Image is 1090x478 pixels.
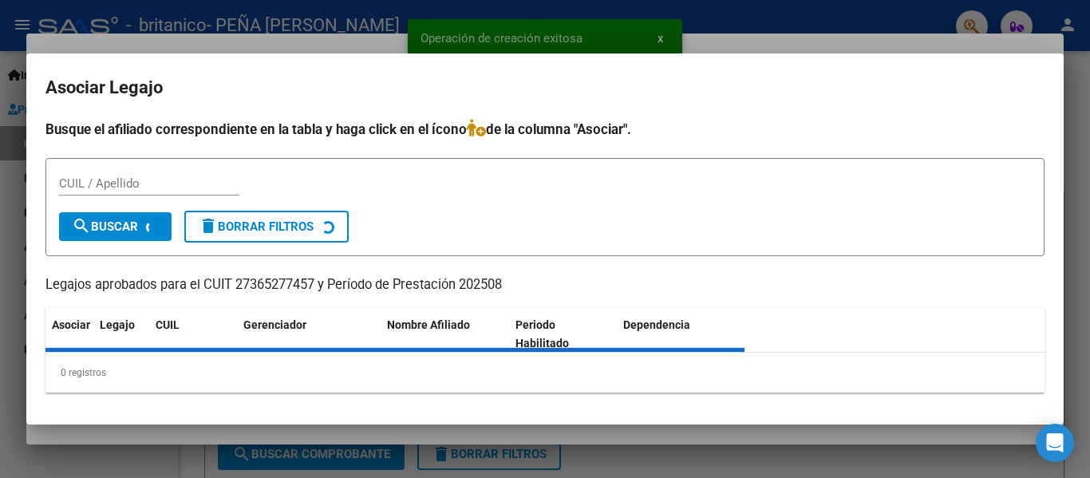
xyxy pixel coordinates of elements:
span: Borrar Filtros [199,219,314,234]
datatable-header-cell: CUIL [149,308,237,361]
datatable-header-cell: Legajo [93,308,149,361]
div: Open Intercom Messenger [1036,424,1074,462]
span: Legajo [100,318,135,331]
mat-icon: delete [199,216,218,235]
span: CUIL [156,318,180,331]
p: Legajos aprobados para el CUIT 27365277457 y Período de Prestación 202508 [45,275,1045,295]
span: Gerenciador [243,318,306,331]
mat-icon: search [72,216,91,235]
span: Nombre Afiliado [387,318,470,331]
span: Dependencia [623,318,690,331]
div: 0 registros [45,353,1045,393]
datatable-header-cell: Dependencia [617,308,745,361]
datatable-header-cell: Gerenciador [237,308,381,361]
button: Buscar [59,212,172,241]
h4: Busque el afiliado correspondiente en la tabla y haga click en el ícono de la columna "Asociar". [45,119,1045,140]
span: Periodo Habilitado [515,318,569,350]
button: Borrar Filtros [184,211,349,243]
h2: Asociar Legajo [45,73,1045,103]
datatable-header-cell: Nombre Afiliado [381,308,509,361]
span: Asociar [52,318,90,331]
datatable-header-cell: Asociar [45,308,93,361]
datatable-header-cell: Periodo Habilitado [509,308,617,361]
span: Buscar [72,219,138,234]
